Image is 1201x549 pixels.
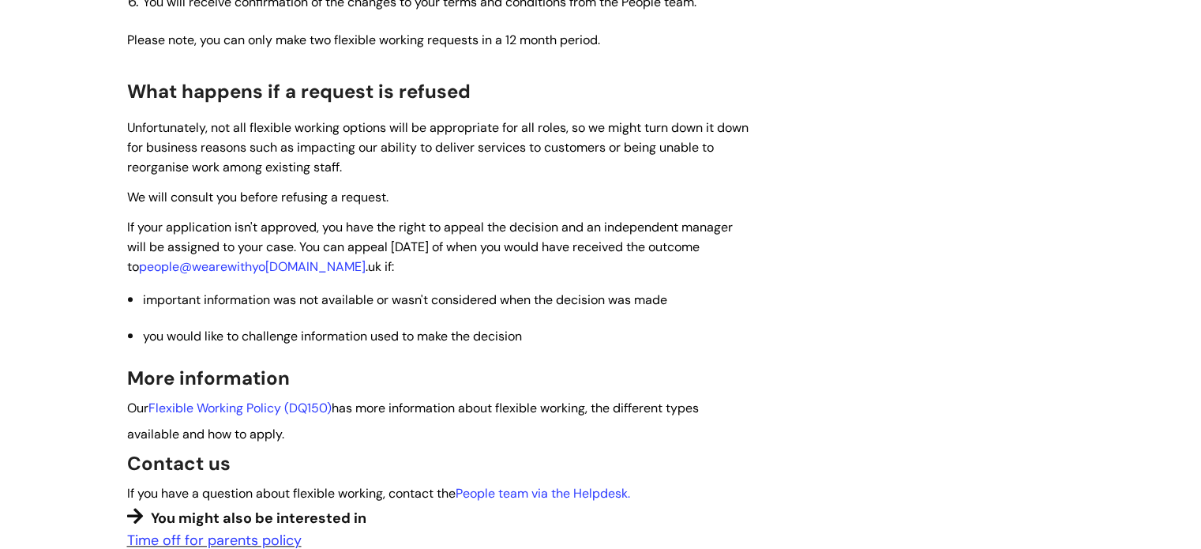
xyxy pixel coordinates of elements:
[127,366,290,390] span: More information
[143,328,522,344] span: you would like to challenge information used to make the decision
[265,258,366,275] a: [DOMAIN_NAME]
[151,509,366,528] span: You might also be interested in
[127,400,699,442] span: Our has more information about flexible working, the different types available and how to apply.
[143,291,667,308] span: important information was not available or wasn't considered when the decision was made
[148,400,332,416] a: Flexible Working Policy (DQ150)
[127,119,749,175] span: Unfortunately, not all flexible working options will be appropriate for all roles, so we might tu...
[127,32,600,48] span: Please note, you can only make two flexible working requests in a 12 month period.
[456,485,630,502] a: People team via the Helpdesk.
[139,258,265,275] a: people@wearewithyo
[127,485,633,502] span: If you have a question about flexible working, contact the
[127,79,471,103] span: What happens if a request is refused
[127,451,231,476] span: Contact us
[127,189,388,205] span: We will consult you before refusing a request.
[127,219,733,275] span: If your application isn't approved, you have the right to appeal the decision and an independent ...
